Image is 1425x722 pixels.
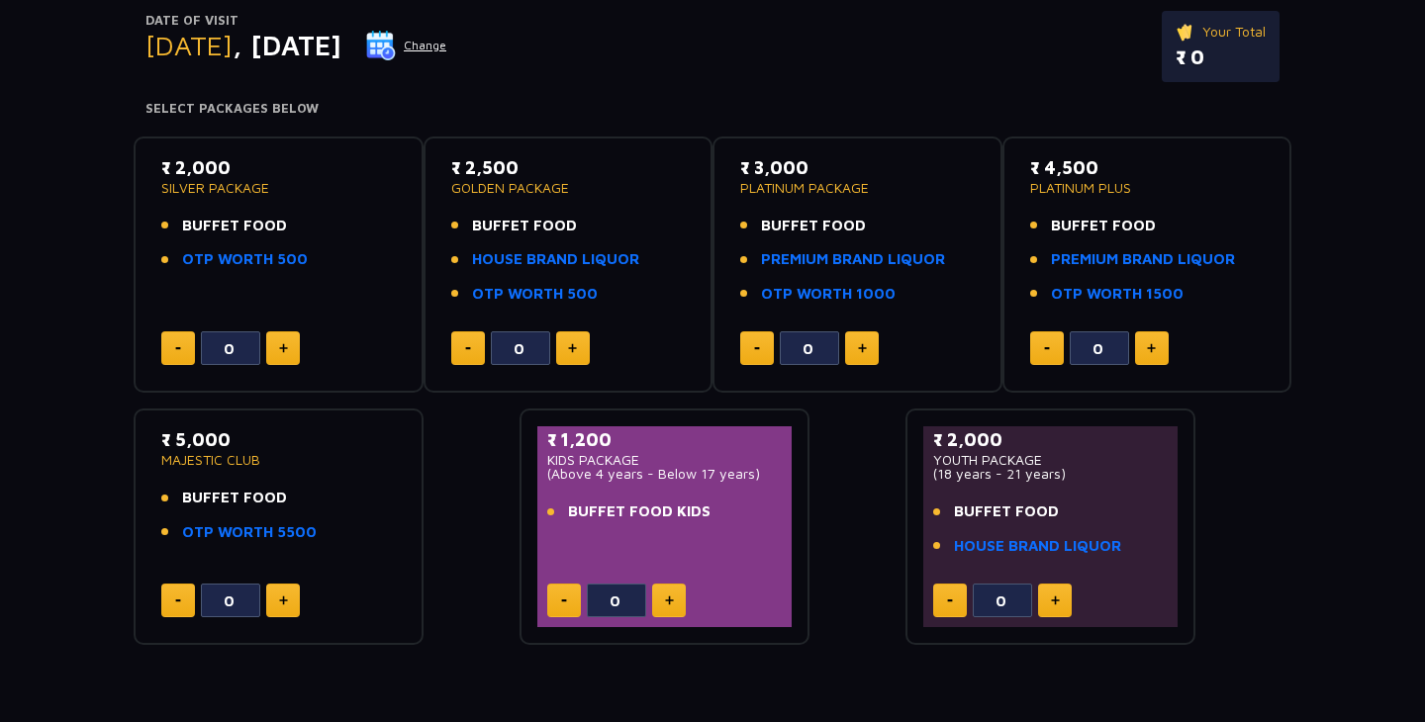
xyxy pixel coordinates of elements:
h4: Select Packages Below [145,101,1280,117]
a: PREMIUM BRAND LIQUOR [761,248,945,271]
p: ₹ 1,200 [547,426,782,453]
img: plus [665,595,674,605]
span: BUFFET FOOD [472,215,577,237]
img: plus [568,343,577,353]
p: Date of Visit [145,11,447,31]
img: plus [858,343,867,353]
p: Your Total [1176,21,1266,43]
a: OTP WORTH 1000 [761,283,896,306]
img: plus [279,595,288,605]
a: OTP WORTH 1500 [1051,283,1184,306]
p: (Above 4 years - Below 17 years) [547,467,782,481]
span: [DATE] [145,29,233,61]
img: minus [754,347,760,350]
img: plus [1051,595,1060,605]
p: ₹ 2,000 [161,154,396,181]
p: KIDS PACKAGE [547,453,782,467]
p: ₹ 4,500 [1030,154,1265,181]
span: BUFFET FOOD [1051,215,1156,237]
a: PREMIUM BRAND LIQUOR [1051,248,1235,271]
p: YOUTH PACKAGE [933,453,1168,467]
p: SILVER PACKAGE [161,181,396,195]
img: minus [175,599,181,602]
p: PLATINUM PACKAGE [740,181,975,195]
p: ₹ 3,000 [740,154,975,181]
img: minus [561,599,567,602]
img: minus [465,347,471,350]
img: minus [1044,347,1050,350]
a: OTP WORTH 500 [472,283,598,306]
p: ₹ 5,000 [161,426,396,453]
img: minus [175,347,181,350]
img: ticket [1176,21,1196,43]
p: (18 years - 21 years) [933,467,1168,481]
a: HOUSE BRAND LIQUOR [954,535,1121,558]
p: ₹ 2,000 [933,426,1168,453]
img: plus [1147,343,1156,353]
span: BUFFET FOOD [182,215,287,237]
p: ₹ 0 [1176,43,1266,72]
p: PLATINUM PLUS [1030,181,1265,195]
span: BUFFET FOOD KIDS [568,500,711,523]
button: Change [365,30,447,61]
p: GOLDEN PACKAGE [451,181,686,195]
img: minus [947,599,953,602]
a: HOUSE BRAND LIQUOR [472,248,639,271]
p: MAJESTIC CLUB [161,453,396,467]
span: BUFFET FOOD [761,215,866,237]
a: OTP WORTH 5500 [182,521,317,544]
a: OTP WORTH 500 [182,248,308,271]
span: BUFFET FOOD [182,487,287,509]
p: ₹ 2,500 [451,154,686,181]
span: , [DATE] [233,29,341,61]
span: BUFFET FOOD [954,500,1059,523]
img: plus [279,343,288,353]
